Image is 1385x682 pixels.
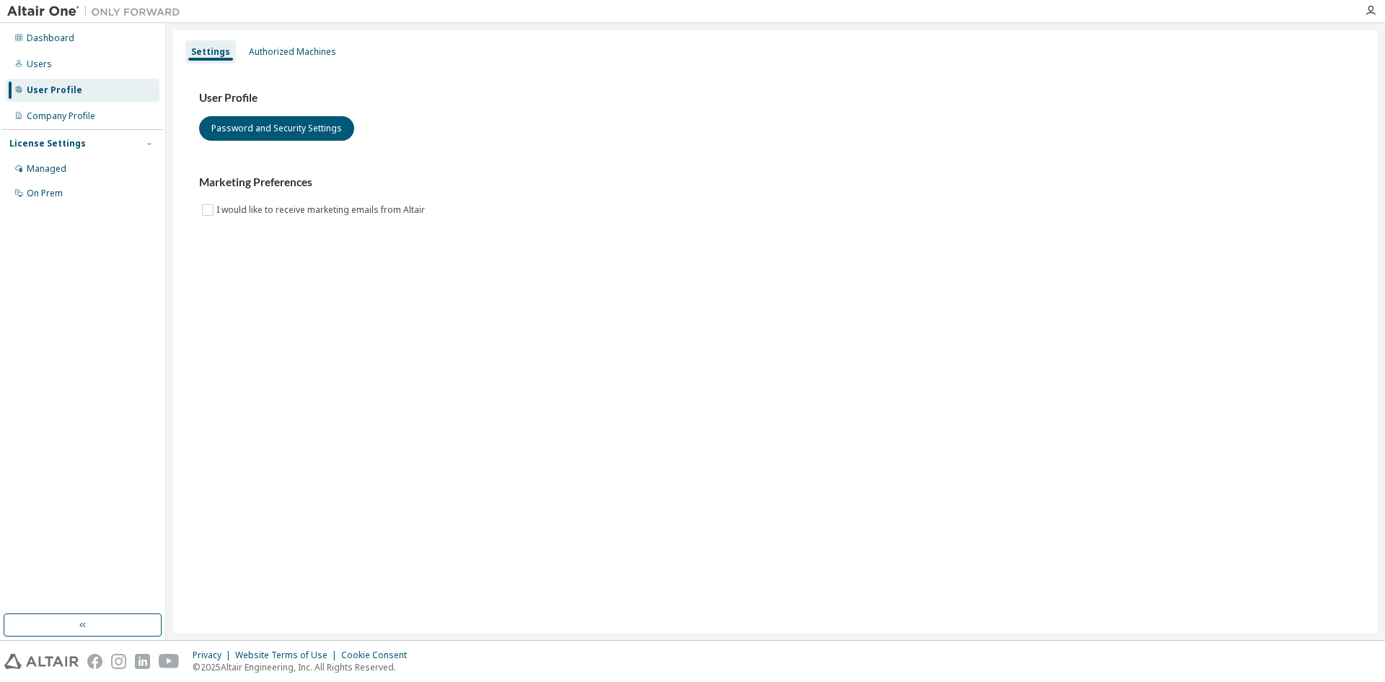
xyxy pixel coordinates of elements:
label: I would like to receive marketing emails from Altair [216,201,428,219]
img: instagram.svg [111,654,126,669]
div: Users [27,58,52,70]
div: Company Profile [27,110,95,122]
div: Cookie Consent [341,650,415,661]
h3: Marketing Preferences [199,175,1352,190]
div: Website Terms of Use [235,650,341,661]
img: altair_logo.svg [4,654,79,669]
div: Privacy [193,650,235,661]
div: License Settings [9,138,86,149]
img: youtube.svg [159,654,180,669]
img: Altair One [7,4,188,19]
button: Password and Security Settings [199,116,354,141]
div: On Prem [27,188,63,199]
img: linkedin.svg [135,654,150,669]
img: facebook.svg [87,654,102,669]
div: Managed [27,163,66,175]
h3: User Profile [199,91,1352,105]
p: © 2025 Altair Engineering, Inc. All Rights Reserved. [193,661,415,673]
div: Settings [191,46,230,58]
div: Authorized Machines [249,46,336,58]
div: User Profile [27,84,82,96]
div: Dashboard [27,32,74,44]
